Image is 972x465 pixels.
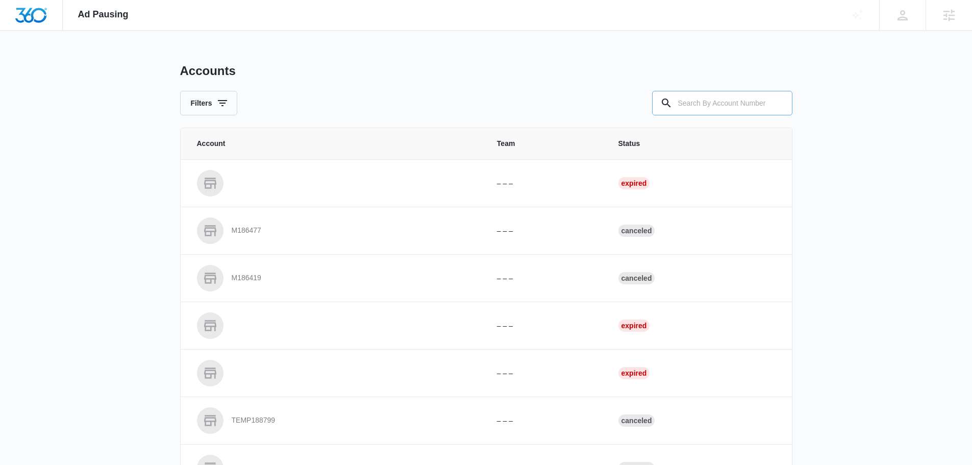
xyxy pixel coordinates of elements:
[180,91,237,115] button: Filters
[197,138,472,149] span: Account
[197,217,472,244] a: M186477
[497,415,594,426] p: – – –
[197,407,472,434] a: TEMP188799
[180,63,236,79] h1: Accounts
[618,138,776,149] span: Status
[78,9,129,20] span: Ad Pausing
[618,414,655,427] div: Canceled
[652,91,792,115] input: Search By Account Number
[497,138,594,149] span: Team
[497,178,594,189] p: – – –
[618,225,655,237] div: Canceled
[497,273,594,284] p: – – –
[497,226,594,236] p: – – –
[197,265,472,291] a: M186419
[232,273,261,283] p: M186419
[497,368,594,379] p: – – –
[618,367,650,379] div: Expired
[497,321,594,331] p: – – –
[618,320,650,332] div: Expired
[232,415,276,426] p: TEMP188799
[618,177,650,189] div: Expired
[618,272,655,284] div: Canceled
[232,226,261,236] p: M186477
